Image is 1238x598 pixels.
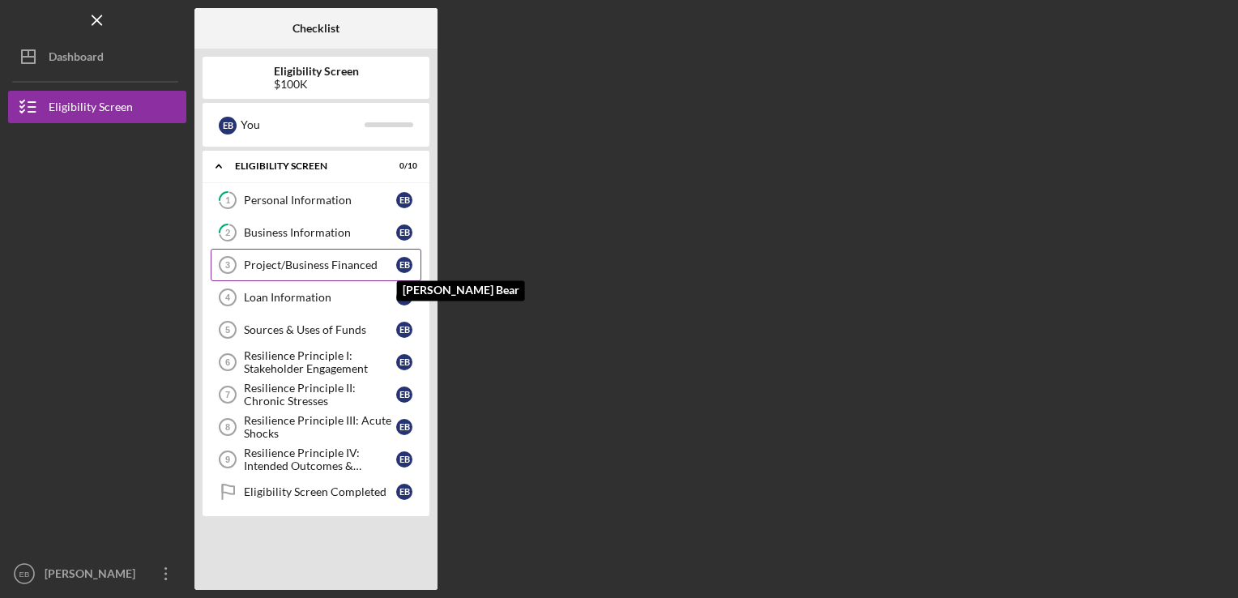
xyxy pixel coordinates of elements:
[211,314,421,346] a: 5Sources & Uses of FundsEB
[219,117,237,135] div: E B
[396,387,412,403] div: E B
[241,111,365,139] div: You
[244,291,396,304] div: Loan Information
[244,485,396,498] div: Eligibility Screen Completed
[225,390,230,399] tspan: 7
[225,293,231,302] tspan: 4
[49,91,133,127] div: Eligibility Screen
[211,411,421,443] a: 8Resilience Principle III: Acute ShocksEB
[225,357,230,367] tspan: 6
[19,570,30,579] text: EB
[396,322,412,338] div: E B
[8,41,186,73] button: Dashboard
[396,224,412,241] div: E B
[396,257,412,273] div: E B
[225,422,230,432] tspan: 8
[396,451,412,468] div: E B
[396,354,412,370] div: E B
[244,414,396,440] div: Resilience Principle III: Acute Shocks
[244,323,396,336] div: Sources & Uses of Funds
[211,184,421,216] a: 1Personal InformationEB
[225,455,230,464] tspan: 9
[211,249,421,281] a: 3Project/Business FinancedEB[PERSON_NAME] Bear
[244,349,396,375] div: Resilience Principle I: Stakeholder Engagement
[292,22,339,35] b: Checklist
[244,258,396,271] div: Project/Business Financed
[274,78,359,91] div: $100K
[396,484,412,500] div: E B
[244,194,396,207] div: Personal Information
[274,65,359,78] b: Eligibility Screen
[396,419,412,435] div: E B
[8,557,186,590] button: EB[PERSON_NAME] Bear
[396,192,412,208] div: E B
[225,260,230,270] tspan: 3
[244,382,396,408] div: Resilience Principle II: Chronic Stresses
[8,91,186,123] button: Eligibility Screen
[211,443,421,476] a: 9Resilience Principle IV: Intended Outcomes & Measures DefinedEB
[225,195,230,206] tspan: 1
[225,325,230,335] tspan: 5
[388,161,417,171] div: 0 / 10
[211,281,421,314] a: 4Loan InformationEB
[211,216,421,249] a: 2Business InformationEB
[49,41,104,77] div: Dashboard
[211,378,421,411] a: 7Resilience Principle II: Chronic StressesEB
[211,346,421,378] a: 6Resilience Principle I: Stakeholder EngagementEB
[244,226,396,239] div: Business Information
[225,228,230,238] tspan: 2
[396,289,412,305] div: E B
[235,161,377,171] div: Eligibility Screen
[244,446,396,472] div: Resilience Principle IV: Intended Outcomes & Measures Defined
[211,476,421,508] a: Eligibility Screen CompletedEB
